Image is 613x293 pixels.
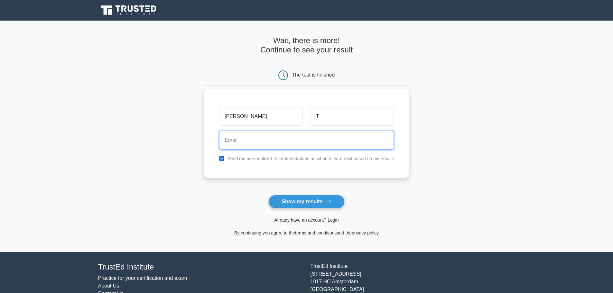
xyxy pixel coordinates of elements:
a: terms and conditions [295,230,337,235]
input: Email [219,131,394,150]
h4: Wait, there is more! Continue to see your result [204,36,409,55]
input: Last name [311,107,394,126]
a: About Us [98,283,119,288]
div: By continuing you agree to the and the [200,229,413,237]
button: Show my results [268,195,344,208]
a: Practice for your certification and exam [98,275,187,281]
label: Send me personalized recommendations on what to learn next based on my results [227,156,394,161]
div: The test is finished [292,72,335,78]
h4: TrustEd Institute [98,262,303,272]
a: Already have an account? Login [274,217,339,223]
a: privacy policy [352,230,379,235]
input: First name [219,107,302,126]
